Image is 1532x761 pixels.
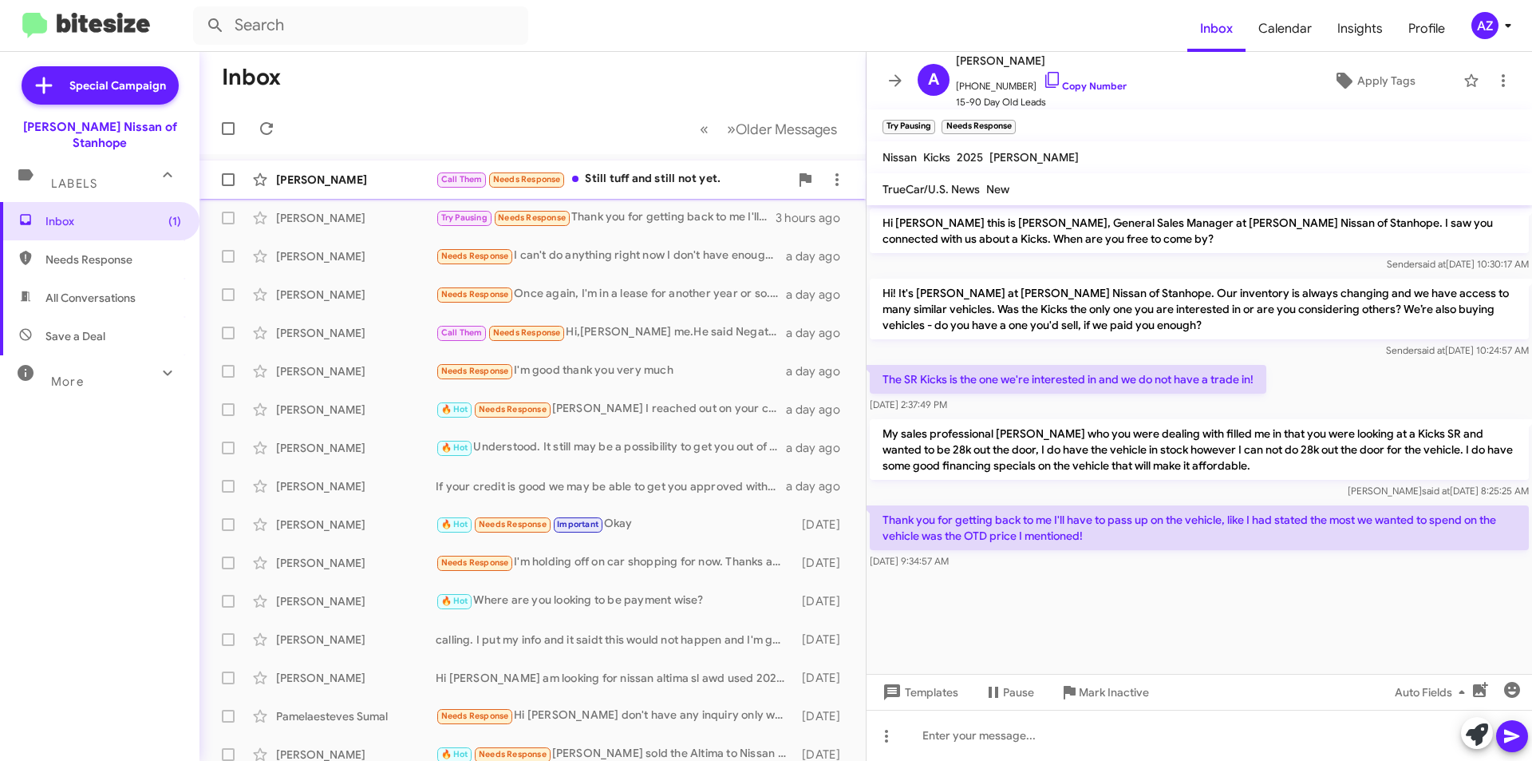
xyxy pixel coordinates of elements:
[727,119,736,139] span: »
[957,150,983,164] span: 2025
[879,678,958,707] span: Templates
[479,404,547,414] span: Needs Response
[493,327,561,338] span: Needs Response
[1325,6,1396,52] a: Insights
[1418,258,1446,270] span: said at
[45,290,136,306] span: All Conversations
[1396,6,1458,52] a: Profile
[1422,485,1450,497] span: said at
[441,557,509,568] span: Needs Response
[222,65,281,90] h1: Inbox
[786,440,853,456] div: a day ago
[1187,6,1246,52] a: Inbox
[1458,12,1514,39] button: AZ
[989,150,1079,164] span: [PERSON_NAME]
[1047,678,1162,707] button: Mark Inactive
[441,174,483,184] span: Call Them
[276,210,436,226] div: [PERSON_NAME]
[1386,344,1529,356] span: Sender [DATE] 10:24:57 AM
[441,289,509,299] span: Needs Response
[786,363,853,379] div: a day ago
[870,208,1529,253] p: Hi [PERSON_NAME] this is [PERSON_NAME], General Sales Manager at [PERSON_NAME] Nissan of Stanhope...
[498,212,566,223] span: Needs Response
[1003,678,1034,707] span: Pause
[276,593,436,609] div: [PERSON_NAME]
[436,670,794,686] div: Hi [PERSON_NAME] am looking for nissan altima sl awd used 2024. However my budget is 27500 out th...
[986,182,1009,196] span: New
[786,325,853,341] div: a day ago
[276,248,436,264] div: [PERSON_NAME]
[276,287,436,303] div: [PERSON_NAME]
[794,670,853,686] div: [DATE]
[441,251,509,261] span: Needs Response
[870,279,1529,339] p: Hi! It's [PERSON_NAME] at [PERSON_NAME] Nissan of Stanhope. Our inventory is always changing and ...
[436,632,794,648] div: calling. I put my info and it saidt this would not happen and I'm getting 20 calls/texts daily. I...
[45,213,181,229] span: Inbox
[870,555,949,567] span: [DATE] 9:34:57 AM
[557,519,598,529] span: Important
[276,363,436,379] div: [PERSON_NAME]
[690,113,718,145] button: Previous
[436,515,794,533] div: Okay
[794,632,853,648] div: [DATE]
[276,708,436,724] div: Pamelaesteves Sumal
[1043,80,1127,92] a: Copy Number
[436,438,786,457] div: Understood. It still may be a possibility to get you out of that Infiniti lease. Just depends on ...
[276,670,436,686] div: [PERSON_NAME]
[436,362,786,380] div: I'm good thank you very much
[691,113,847,145] nav: Page navigation example
[956,70,1127,94] span: [PHONE_NUMBER]
[479,749,547,759] span: Needs Response
[928,67,939,93] span: A
[956,51,1127,70] span: [PERSON_NAME]
[870,419,1529,480] p: My sales professional [PERSON_NAME] who you were dealing with filled me in that you were looking ...
[1417,344,1445,356] span: said at
[441,711,509,721] span: Needs Response
[45,328,105,344] span: Save a Deal
[168,213,181,229] span: (1)
[436,285,786,303] div: Once again, I'm in a lease for another year or so. ONLY inquired if you were willing to buy out m...
[1395,678,1471,707] span: Auto Fields
[971,678,1047,707] button: Pause
[882,182,980,196] span: TrueCar/U.S. News
[786,402,853,418] div: a day ago
[436,323,786,342] div: Hi,[PERSON_NAME] me.He said Negative.Thanks for text.
[923,150,950,164] span: Kicks
[436,400,786,418] div: [PERSON_NAME] I reached out on your cell, but I think it may have changed. I reached out from my ...
[1471,12,1498,39] div: AZ
[776,210,853,226] div: 3 hours ago
[51,375,84,389] span: More
[882,120,935,134] small: Try Pausing
[441,327,483,338] span: Call Them
[794,593,853,609] div: [DATE]
[1357,66,1416,95] span: Apply Tags
[436,553,794,572] div: I'm holding off on car shopping for now. Thanks anyway.
[436,247,786,265] div: I can't do anything right now I don't have enough equity in my 2023 Rogue so I have to wait a while.
[441,404,468,414] span: 🔥 Hot
[786,287,853,303] div: a day ago
[276,517,436,533] div: [PERSON_NAME]
[867,678,971,707] button: Templates
[276,325,436,341] div: [PERSON_NAME]
[436,478,786,494] div: If your credit is good we may be able to get you approved without needing proof of income.
[436,208,776,227] div: Thank you for getting back to me I'll have to pass up on the vehicle, like I had stated the most ...
[441,749,468,759] span: 🔥 Hot
[441,366,509,376] span: Needs Response
[493,174,561,184] span: Needs Response
[276,172,436,188] div: [PERSON_NAME]
[882,150,917,164] span: Nissan
[700,119,709,139] span: «
[479,519,547,529] span: Needs Response
[276,440,436,456] div: [PERSON_NAME]
[436,707,794,725] div: Hi [PERSON_NAME] don't have any inquiry only wondering if the license plate has come yet for the ...
[717,113,847,145] button: Next
[69,77,166,93] span: Special Campaign
[786,248,853,264] div: a day ago
[1292,66,1455,95] button: Apply Tags
[942,120,1015,134] small: Needs Response
[736,121,837,138] span: Older Messages
[276,555,436,571] div: [PERSON_NAME]
[51,176,97,191] span: Labels
[441,212,488,223] span: Try Pausing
